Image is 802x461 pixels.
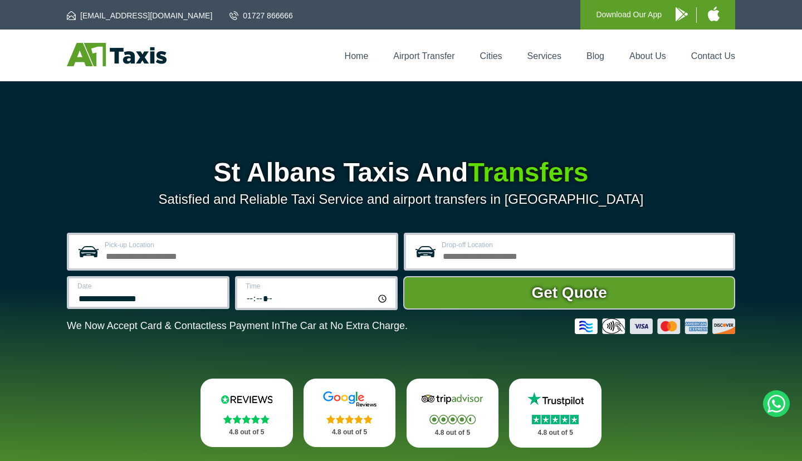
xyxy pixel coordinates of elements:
[393,51,454,61] a: Airport Transfer
[326,415,373,424] img: Stars
[596,8,662,22] p: Download Our App
[480,51,502,61] a: Cities
[229,10,293,21] a: 01727 866666
[77,283,221,290] label: Date
[316,391,383,408] img: Google
[575,318,735,334] img: Credit And Debit Cards
[419,391,486,408] img: Tripadvisor
[509,379,601,448] a: Trustpilot Stars 4.8 out of 5
[67,320,408,332] p: We Now Accept Card & Contactless Payment In
[442,242,726,248] label: Drop-off Location
[345,51,369,61] a: Home
[521,426,589,440] p: 4.8 out of 5
[586,51,604,61] a: Blog
[676,7,688,21] img: A1 Taxis Android App
[468,158,588,187] span: Transfers
[403,276,735,310] button: Get Quote
[407,379,499,448] a: Tripadvisor Stars 4.8 out of 5
[527,51,561,61] a: Services
[708,7,720,21] img: A1 Taxis iPhone App
[213,425,281,439] p: 4.8 out of 5
[105,242,389,248] label: Pick-up Location
[691,51,735,61] a: Contact Us
[316,425,384,439] p: 4.8 out of 5
[213,391,280,408] img: Reviews.io
[223,415,270,424] img: Stars
[200,379,293,447] a: Reviews.io Stars 4.8 out of 5
[246,283,389,290] label: Time
[67,43,167,66] img: A1 Taxis St Albans LTD
[67,10,212,21] a: [EMAIL_ADDRESS][DOMAIN_NAME]
[67,192,735,207] p: Satisfied and Reliable Taxi Service and airport transfers in [GEOGRAPHIC_DATA]
[532,415,579,424] img: Stars
[429,415,476,424] img: Stars
[522,391,589,408] img: Trustpilot
[629,51,666,61] a: About Us
[280,320,408,331] span: The Car at No Extra Charge.
[419,426,487,440] p: 4.8 out of 5
[67,159,735,186] h1: St Albans Taxis And
[304,379,396,447] a: Google Stars 4.8 out of 5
